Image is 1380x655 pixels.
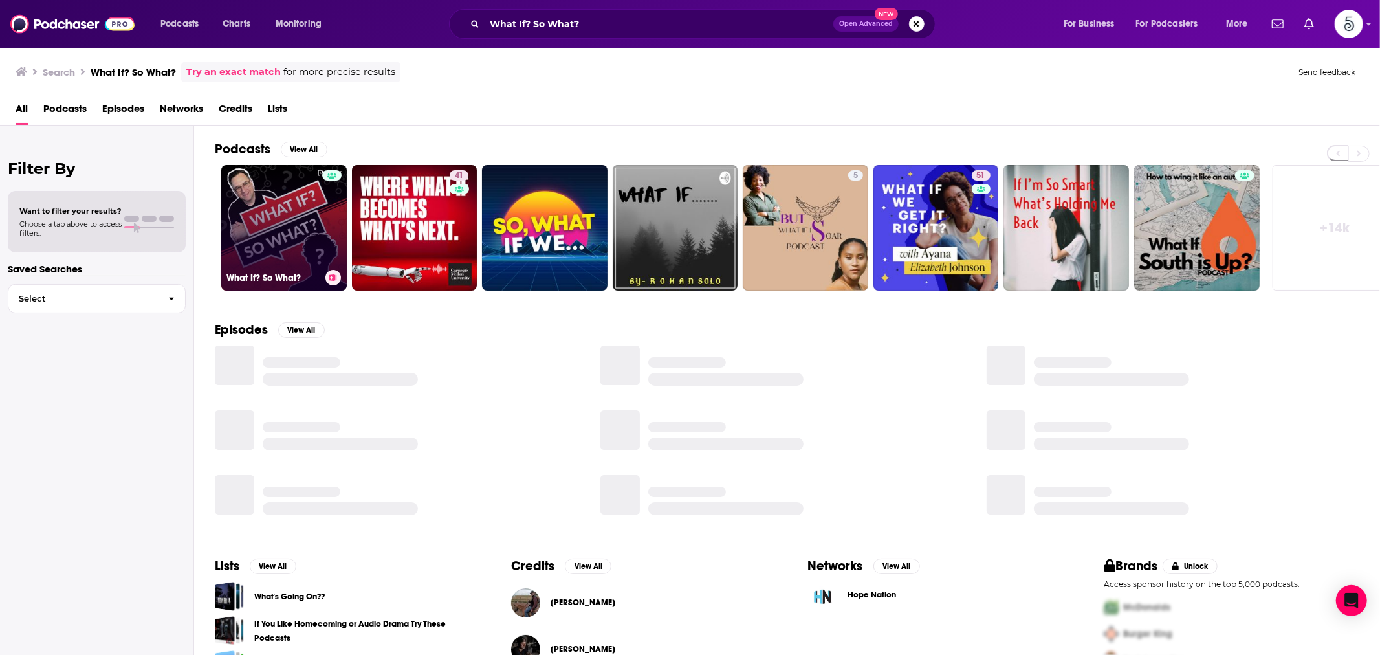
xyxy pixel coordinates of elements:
h2: Podcasts [215,141,270,157]
a: If You Like Homecoming or Audio Drama Try These Podcasts [215,616,244,645]
button: Show profile menu [1335,10,1363,38]
a: NetworksView All [808,558,920,574]
a: If You Like Homecoming or Audio Drama Try These Podcasts [254,617,470,645]
span: Monitoring [276,15,322,33]
button: open menu [267,14,338,34]
span: 51 [977,170,985,183]
h2: Brands [1104,558,1158,574]
button: Unlock [1163,559,1218,574]
span: Choose a tab above to access filters. [19,219,122,238]
a: Hope Nation logoHope Nation [808,582,1063,612]
span: Podcasts [160,15,199,33]
span: 41 [455,170,463,183]
img: Joe Jones [511,588,540,617]
p: Saved Searches [8,263,186,275]
span: For Podcasters [1136,15,1198,33]
h2: Lists [215,558,239,574]
button: Send feedback [1295,67,1359,78]
span: Open Advanced [839,21,893,27]
span: New [875,8,898,20]
a: CreditsView All [511,558,611,574]
a: ListsView All [215,558,296,574]
a: Show notifications dropdown [1267,13,1289,35]
h3: What If? So What? [91,66,176,78]
a: Lists [268,98,287,125]
button: Select [8,284,186,313]
span: Burger King [1124,628,1173,639]
button: open menu [1055,14,1131,34]
a: Podcasts [43,98,87,125]
button: Joe JonesJoe Jones [511,582,766,623]
a: Try an exact match [186,65,281,80]
span: 5 [853,170,858,183]
span: Charts [223,15,250,33]
h2: Episodes [215,322,268,338]
input: Search podcasts, credits, & more... [485,14,833,34]
a: Charts [214,14,258,34]
span: McDonalds [1124,602,1171,613]
button: View All [565,559,611,574]
a: All [16,98,28,125]
div: Open Intercom Messenger [1336,585,1367,616]
button: open menu [1217,14,1264,34]
a: Joe Jones [551,597,615,608]
span: Logged in as Spiral5-G2 [1335,10,1363,38]
button: Open AdvancedNew [833,16,899,32]
h2: Networks [808,558,863,574]
img: Podchaser - Follow, Share and Rate Podcasts [10,12,135,36]
img: User Profile [1335,10,1363,38]
a: What If? So What? [221,165,347,291]
span: More [1226,15,1248,33]
a: 5 [743,165,868,291]
button: View All [250,559,296,574]
img: Second Pro Logo [1099,621,1124,647]
span: For Business [1064,15,1115,33]
button: open menu [1128,14,1217,34]
span: Want to filter your results? [19,206,122,216]
div: Search podcasts, credits, & more... [461,9,948,39]
a: Credits [219,98,252,125]
p: Access sponsor history on the top 5,000 podcasts. [1104,579,1359,589]
span: [PERSON_NAME] [551,597,615,608]
h2: Credits [511,558,554,574]
button: View All [873,559,920,574]
span: [PERSON_NAME] [551,644,615,654]
img: Hope Nation logo [808,582,838,612]
span: Select [8,294,158,303]
a: What's Going On?? [254,590,325,604]
h2: Filter By [8,159,186,178]
a: 5 [848,170,863,181]
a: 41 [352,165,477,291]
a: 41 [450,170,468,181]
h3: Search [43,66,75,78]
a: Show notifications dropdown [1299,13,1319,35]
span: Hope Nation [848,590,897,600]
button: View All [281,142,327,157]
a: Networks [160,98,203,125]
a: 51 [873,165,999,291]
img: First Pro Logo [1099,594,1124,621]
a: 51 [972,170,991,181]
a: EpisodesView All [215,322,325,338]
button: open menu [151,14,215,34]
h3: What If? So What? [226,272,320,283]
a: Episodes [102,98,144,125]
span: for more precise results [283,65,395,80]
a: PodcastsView All [215,141,327,157]
a: Wesley Castelhano [551,644,615,654]
button: View All [278,322,325,338]
a: What's Going On?? [215,582,244,611]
